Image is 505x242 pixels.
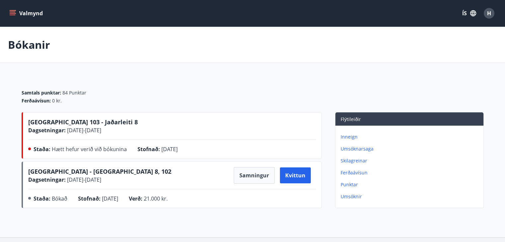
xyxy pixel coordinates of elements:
span: [DATE] - [DATE] [66,176,101,183]
span: Verð : [129,195,142,202]
span: 84 Punktar [62,90,86,96]
p: Umsóknarsaga [341,146,481,152]
button: Samningur [234,167,275,184]
button: Kvittun [280,167,311,183]
button: menu [8,7,45,19]
span: [DATE] [161,146,178,153]
span: [DATE] [102,195,118,202]
p: Inneign [341,134,481,140]
button: H [481,5,497,21]
span: Dagsetningar : [28,127,66,134]
span: 0 kr. [52,97,62,104]
span: [GEOGRAPHIC_DATA] - [GEOGRAPHIC_DATA] 8, 102 [28,167,171,175]
p: Skilagreinar [341,157,481,164]
span: Staða : [34,146,50,153]
span: H [487,10,491,17]
span: Dagsetningar : [28,176,66,183]
span: Stofnað : [78,195,101,202]
p: Ferðaávísun [341,169,481,176]
span: Ferðaávísun : [22,97,51,104]
p: Umsóknir [341,193,481,200]
span: Bókað [52,195,67,202]
p: Bókanir [8,37,50,52]
span: [GEOGRAPHIC_DATA] 103 - Jaðarleiti 8 [28,118,138,126]
span: Samtals punktar : [22,90,61,96]
span: Staða : [34,195,50,202]
span: Hætt hefur verið við bókunina [52,146,127,153]
button: ÍS [459,7,480,19]
span: [DATE] - [DATE] [66,127,101,134]
p: Punktar [341,181,481,188]
span: Stofnað : [137,146,160,153]
span: 21.000 kr. [144,195,168,202]
span: Flýtileiðir [341,116,361,122]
